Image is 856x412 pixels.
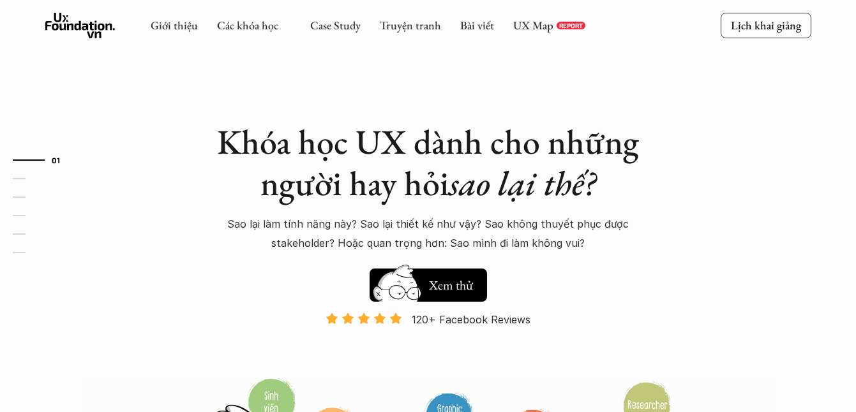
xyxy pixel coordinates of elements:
h5: Xem thử [427,276,474,294]
a: Giới thiệu [151,18,198,33]
a: 120+ Facebook Reviews [315,312,542,376]
a: REPORT [557,22,585,29]
a: UX Map [513,18,553,33]
h1: Khóa học UX dành cho những người hay hỏi [205,121,652,204]
a: Bài viết [460,18,494,33]
p: Sao lại làm tính năng này? Sao lại thiết kế như vậy? Sao không thuyết phục được stakeholder? Hoặc... [205,214,652,253]
em: sao lại thế? [449,161,596,205]
p: REPORT [559,22,583,29]
a: 01 [13,152,73,168]
a: Lịch khai giảng [721,13,811,38]
p: 120+ Facebook Reviews [412,310,530,329]
strong: 01 [52,155,61,164]
a: Truyện tranh [380,18,441,33]
a: Các khóa học [217,18,278,33]
a: Case Study [310,18,361,33]
a: Xem thử [370,262,487,302]
p: Lịch khai giảng [731,18,801,33]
